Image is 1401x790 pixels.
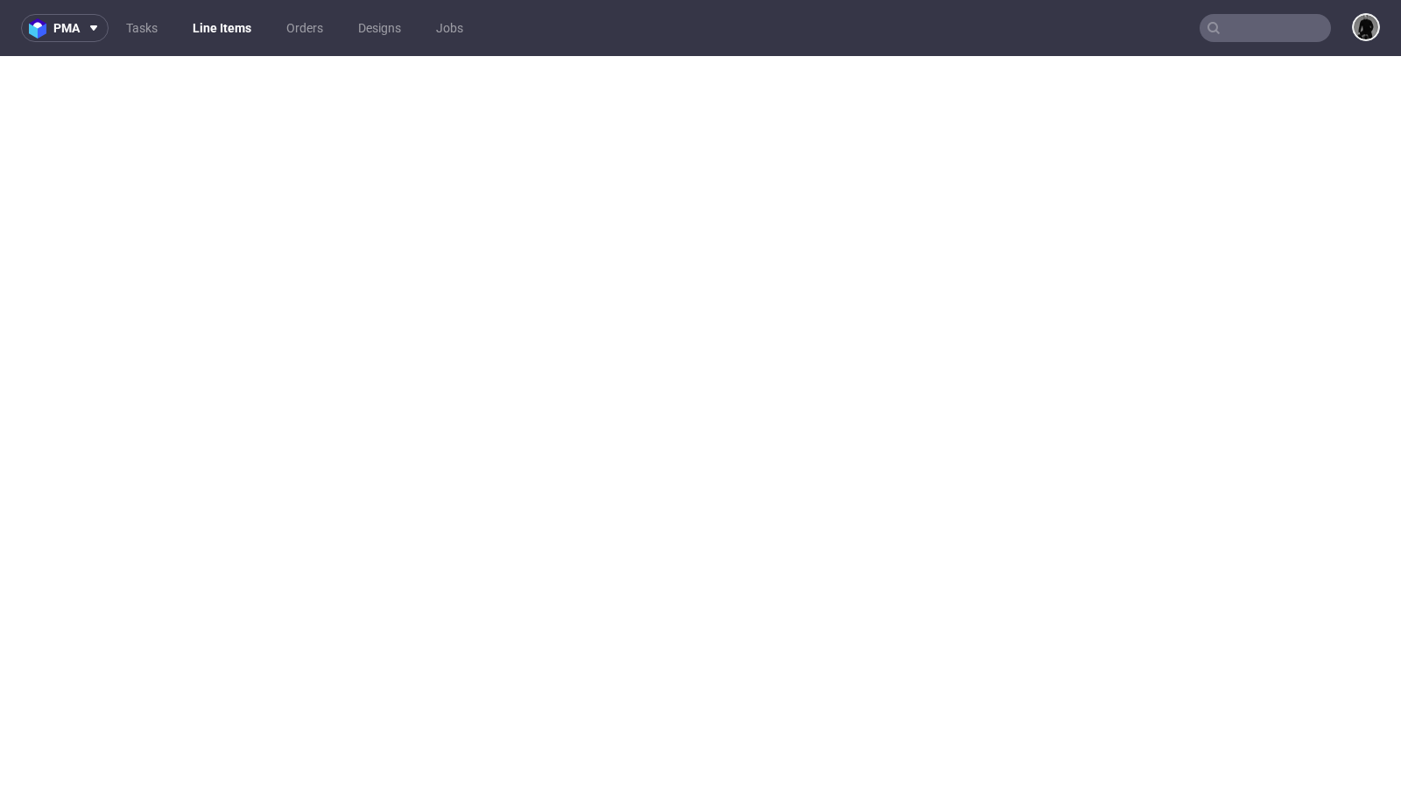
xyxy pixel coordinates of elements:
a: Designs [348,14,412,42]
a: Jobs [426,14,474,42]
button: pma [21,14,109,42]
img: logo [29,18,53,39]
a: Line Items [182,14,262,42]
a: Tasks [116,14,168,42]
span: pma [53,22,80,34]
a: Orders [276,14,334,42]
img: Dawid Urbanowicz [1354,15,1378,39]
